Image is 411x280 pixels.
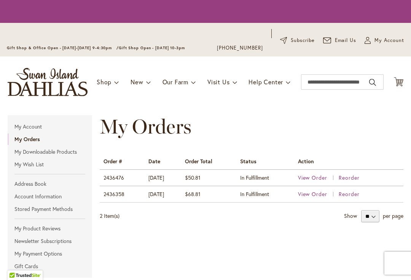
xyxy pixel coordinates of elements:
[374,37,404,44] span: My Account
[298,174,338,181] a: View Order
[100,114,191,138] span: My Orders
[291,37,315,44] span: Subscribe
[236,170,294,186] td: In Fulfillment
[207,78,229,86] span: Visit Us
[7,45,119,50] span: Gift Shop & Office Open - [DATE]-[DATE] 9-4:30pm /
[8,203,92,215] a: Stored Payment Methods
[162,78,188,86] span: Our Farm
[8,235,92,247] a: Newsletter Subscriptions
[145,153,181,169] th: Date
[339,174,360,181] a: Reorder
[217,44,263,52] a: [PHONE_NUMBER]
[100,170,145,186] td: 2436476
[365,37,404,44] button: My Account
[298,190,328,198] span: View Order
[298,190,338,198] a: View Order
[8,178,92,190] a: Address Book
[8,261,92,272] a: Gift Cards
[236,153,294,169] th: Status
[8,68,88,96] a: store logo
[8,191,92,202] a: Account Information
[145,170,181,186] td: [DATE]
[249,78,283,86] span: Help Center
[181,153,236,169] th: Order Total
[294,153,403,169] th: Action
[8,248,92,259] a: My Payment Options
[145,186,181,203] td: [DATE]
[8,146,92,158] a: My Downloadable Products
[8,223,92,234] a: My Product Reviews
[280,37,315,44] a: Subscribe
[131,78,143,86] span: New
[369,76,376,89] button: Search
[335,37,357,44] span: Email Us
[185,174,201,181] span: $50.81
[100,212,119,219] span: 2 Item(s)
[185,190,201,198] span: $68.81
[100,153,145,169] th: Order #
[8,134,92,145] strong: My Orders
[298,174,328,181] span: View Order
[323,37,357,44] a: Email Us
[339,190,360,198] a: Reorder
[8,121,92,132] a: My Account
[119,45,185,50] span: Gift Shop Open - [DATE] 10-3pm
[383,212,403,219] span: per page
[97,78,112,86] span: Shop
[344,212,357,219] strong: Show
[100,186,145,203] td: 2436358
[236,186,294,203] td: In Fulfillment
[8,159,92,170] a: My Wish List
